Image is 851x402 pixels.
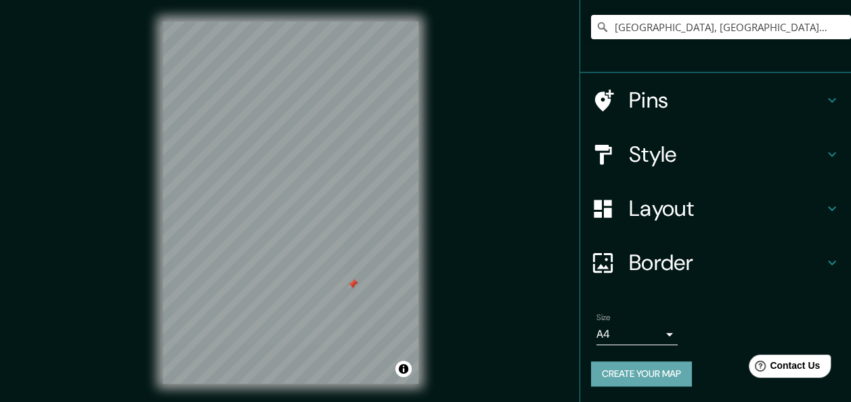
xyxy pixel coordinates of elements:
[580,73,851,127] div: Pins
[596,323,678,345] div: A4
[580,181,851,236] div: Layout
[730,349,836,387] iframe: Help widget launcher
[580,236,851,290] div: Border
[629,195,824,222] h4: Layout
[580,127,851,181] div: Style
[162,22,418,384] canvas: Map
[629,249,824,276] h4: Border
[395,361,412,377] button: Toggle attribution
[629,87,824,114] h4: Pins
[629,141,824,168] h4: Style
[591,15,851,39] input: Pick your city or area
[591,361,692,386] button: Create your map
[596,312,611,323] label: Size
